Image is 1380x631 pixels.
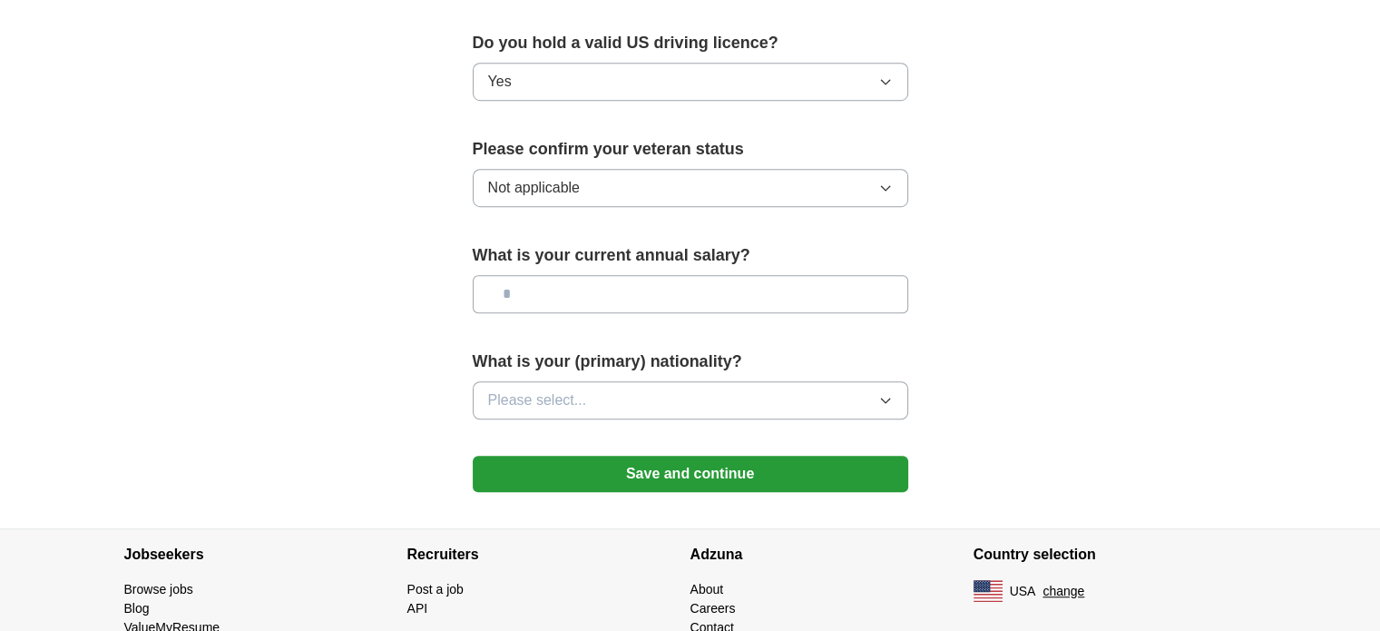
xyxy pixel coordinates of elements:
button: Save and continue [473,456,908,492]
a: Careers [690,601,736,616]
button: Please select... [473,381,908,419]
a: Browse jobs [124,582,193,596]
label: Do you hold a valid US driving licence? [473,31,908,55]
label: What is your (primary) nationality? [473,350,908,374]
a: Post a job [407,582,464,596]
span: Not applicable [488,177,580,199]
a: Blog [124,601,150,616]
span: USA [1010,582,1036,601]
button: Yes [473,63,908,101]
a: API [407,601,428,616]
img: US flag [974,580,1003,602]
span: Yes [488,71,512,93]
button: Not applicable [473,169,908,207]
h4: Country selection [974,529,1257,580]
label: What is your current annual salary? [473,243,908,268]
label: Please confirm your veteran status [473,137,908,162]
a: About [690,582,724,596]
button: change [1042,582,1084,601]
span: Please select... [488,389,587,411]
